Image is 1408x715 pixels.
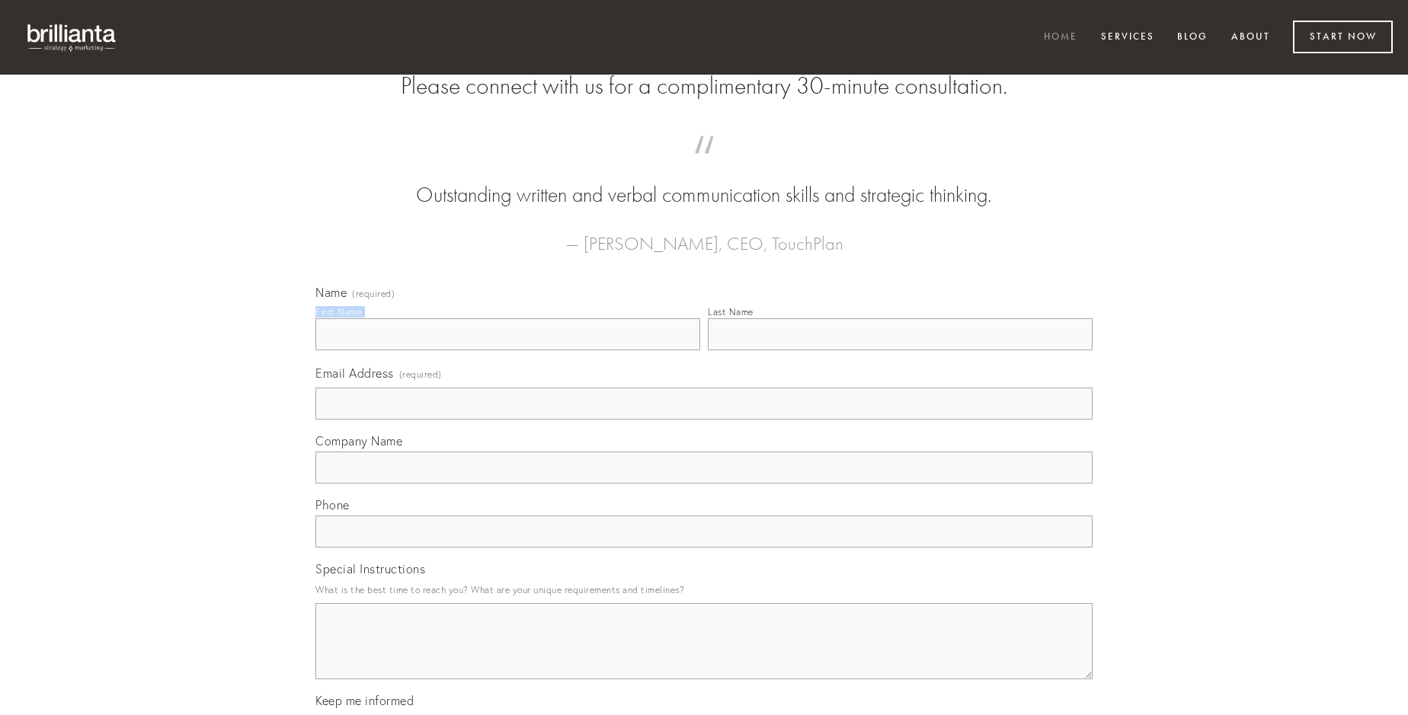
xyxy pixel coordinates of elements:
[1091,25,1164,50] a: Services
[315,285,347,300] span: Name
[315,693,414,708] span: Keep me informed
[1221,25,1280,50] a: About
[340,210,1068,259] figcaption: — [PERSON_NAME], CEO, TouchPlan
[708,306,754,318] div: Last Name
[315,433,402,448] span: Company Name
[340,151,1068,180] span: “
[1167,25,1218,50] a: Blog
[352,289,395,298] span: (required)
[1293,21,1393,53] a: Start Now
[315,561,425,576] span: Special Instructions
[1034,25,1087,50] a: Home
[315,497,350,512] span: Phone
[399,364,442,385] span: (required)
[315,72,1093,101] h2: Please connect with us for a complimentary 30-minute consultation.
[315,579,1093,600] p: What is the best time to reach you? What are your unique requirements and timelines?
[315,365,394,381] span: Email Address
[340,151,1068,210] blockquote: Outstanding written and verbal communication skills and strategic thinking.
[315,306,362,318] div: First Name
[15,15,130,59] img: brillianta - research, strategy, marketing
